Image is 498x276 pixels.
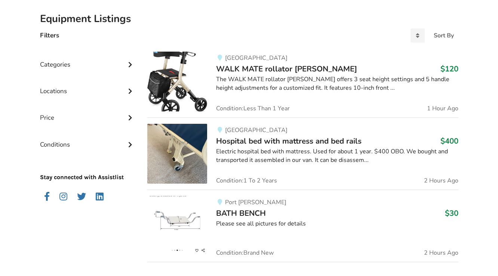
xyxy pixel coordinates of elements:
[216,64,357,74] span: WALK MATE rollator [PERSON_NAME]
[40,72,136,99] div: Locations
[216,220,458,228] div: Please see all pictures for details
[147,190,458,262] a: bathroom safety-bath bench Port [PERSON_NAME]BATH BENCH$30Please see all pictures for detailsCond...
[440,64,458,74] h3: $120
[216,147,458,165] div: Electric hospital bed with mattress. Used for about 1 year. $400 OBO. We bought and transported i...
[440,136,458,146] h3: $400
[225,54,288,62] span: [GEOGRAPHIC_DATA]
[40,46,136,72] div: Categories
[147,196,207,256] img: bathroom safety-bath bench
[216,136,362,146] span: Hospital bed with mattress and bed rails
[216,178,277,184] span: Condition: 1 To 2 Years
[147,117,458,190] a: bedroom equipment-hospital bed with mattress and bed rails [GEOGRAPHIC_DATA]Hospital bed with mat...
[216,208,266,218] span: BATH BENCH
[40,12,458,25] h2: Equipment Listings
[40,126,136,152] div: Conditions
[445,208,458,218] h3: $30
[216,75,458,92] div: The WALK MATE rollator [PERSON_NAME] offers 3 seat height settings and 5 handle height adjustment...
[225,198,286,206] span: Port [PERSON_NAME]
[40,152,136,182] p: Stay connected with Assistlist
[147,52,458,117] a: mobility-walk mate rollator walker[GEOGRAPHIC_DATA]WALK MATE rollator [PERSON_NAME]$120The WALK M...
[40,99,136,125] div: Price
[147,124,207,184] img: bedroom equipment-hospital bed with mattress and bed rails
[424,178,458,184] span: 2 Hours Ago
[147,52,207,111] img: mobility-walk mate rollator walker
[225,126,288,134] span: [GEOGRAPHIC_DATA]
[216,250,274,256] span: Condition: Brand New
[424,250,458,256] span: 2 Hours Ago
[216,105,290,111] span: Condition: Less Than 1 Year
[40,31,59,40] h4: Filters
[434,33,454,39] div: Sort By
[427,105,458,111] span: 1 Hour Ago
